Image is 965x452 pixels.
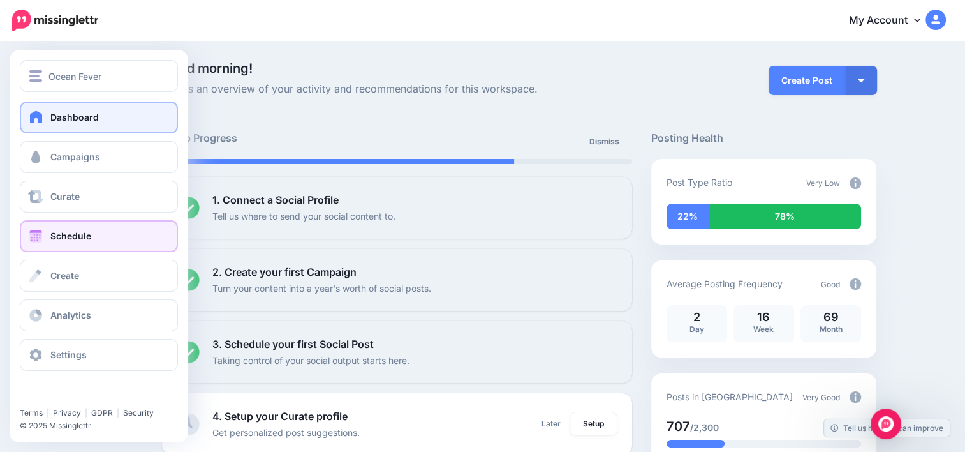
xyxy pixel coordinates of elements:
span: /2,300 [690,422,719,433]
span: Campaigns [50,151,100,162]
iframe: Twitter Follow Button [20,389,117,402]
a: Tell us how we can improve [824,419,950,437]
button: Ocean Fever [20,60,178,92]
span: Very Good [802,393,840,402]
span: Analytics [50,310,91,320]
p: 69 [807,312,855,323]
p: Average Posting Frequency [667,276,783,291]
span: Create [50,270,79,281]
img: checked-circle.png [177,269,200,291]
p: Post Type Ratio [667,175,732,190]
div: 78% of your posts in the last 30 days were manually created (i.e. were not from Drip Campaigns or... [709,204,861,229]
span: Very Low [806,178,840,188]
a: Curate [20,181,178,213]
img: checked-circle.png [177,341,200,363]
b: 3. Schedule your first Social Post [212,338,374,350]
p: Posts in [GEOGRAPHIC_DATA] [667,389,793,404]
a: GDPR [91,408,113,418]
span: Ocean Fever [48,69,101,84]
a: Privacy [53,408,81,418]
span: Good [821,280,840,289]
p: Turn your content into a year's worth of social posts. [212,281,431,296]
img: arrow-down-white.png [858,79,864,82]
a: Dismiss [582,130,627,153]
p: 2 [673,312,721,323]
div: Open Intercom Messenger [871,409,901,439]
a: Campaigns [20,141,178,173]
a: Create Post [769,66,845,95]
img: menu.png [29,70,42,82]
div: 30% of your posts in the last 30 days have been from Drip Campaigns [667,440,725,448]
img: checked-circle.png [177,197,200,219]
span: Day [689,324,704,334]
span: Good morning! [162,61,253,76]
a: My Account [836,5,946,36]
a: Create [20,260,178,292]
a: Security [123,408,154,418]
div: 22% of your posts in the last 30 days have been from Drip Campaigns [667,204,709,229]
p: Tell us where to send your social content to. [212,209,395,223]
span: Settings [50,349,87,360]
span: Curate [50,191,80,202]
a: Terms [20,408,43,418]
span: | [117,408,119,418]
span: Schedule [50,230,91,241]
a: Analytics [20,299,178,331]
img: Missinglettr [12,10,98,31]
li: © 2025 Missinglettr [20,419,186,432]
span: | [47,408,49,418]
span: Month [819,324,842,334]
h5: Setup Progress [162,130,397,146]
span: Dashboard [50,112,99,123]
b: 2. Create your first Campaign [212,266,357,278]
p: 16 [740,312,788,323]
span: 707 [667,419,690,434]
p: Taking control of your social output starts here. [212,353,409,368]
b: 1. Connect a Social Profile [212,193,339,206]
p: Get personalized post suggestions. [212,425,360,440]
h5: Posting Health [651,130,876,146]
img: info-circle-grey.png [850,278,861,290]
img: info-circle-grey.png [850,391,861,403]
span: | [85,408,87,418]
a: Schedule [20,220,178,252]
b: 4. Setup your Curate profile [212,410,348,423]
a: Settings [20,339,178,371]
a: Later [534,412,568,435]
span: Week [753,324,774,334]
span: Here's an overview of your activity and recommendations for this workspace. [162,81,632,98]
a: Dashboard [20,102,178,133]
img: info-circle-grey.png [850,177,861,189]
a: Setup [570,412,617,435]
